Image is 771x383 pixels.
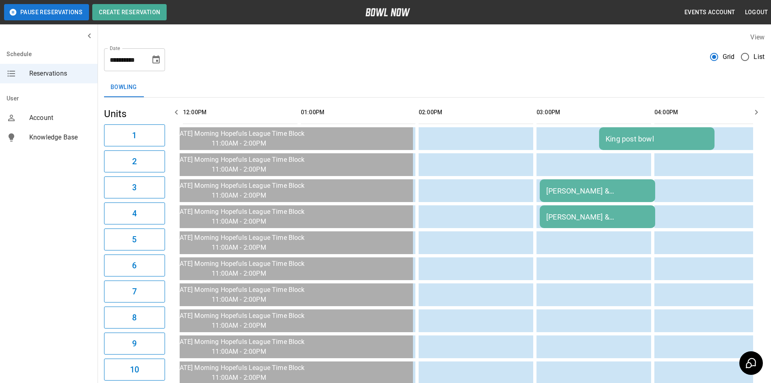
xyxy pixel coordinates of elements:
[104,281,165,302] button: 7
[104,307,165,329] button: 8
[301,101,415,124] th: 01:00PM
[419,101,533,124] th: 02:00PM
[29,113,91,123] span: Account
[365,8,410,16] img: logo
[104,333,165,355] button: 9
[104,150,165,172] button: 2
[148,52,164,68] button: Choose date, selected date is Sep 8, 2025
[4,4,89,20] button: Pause Reservations
[104,78,143,97] button: Bowling
[750,33,764,41] label: View
[104,107,165,120] h5: Units
[132,129,137,142] h6: 1
[104,78,764,97] div: inventory tabs
[132,259,137,272] h6: 6
[132,207,137,220] h6: 4
[132,233,137,246] h6: 5
[29,133,91,142] span: Knowledge Base
[104,202,165,224] button: 4
[132,285,137,298] h6: 7
[723,52,735,62] span: Grid
[132,311,137,324] h6: 8
[104,228,165,250] button: 5
[183,101,298,124] th: 12:00PM
[132,337,137,350] h6: 9
[742,5,771,20] button: Logout
[754,52,764,62] span: List
[606,135,708,143] div: King post bowl
[104,255,165,276] button: 6
[92,4,167,20] button: Create Reservation
[681,5,738,20] button: Events Account
[546,187,649,195] div: [PERSON_NAME] & [PERSON_NAME] [PERSON_NAME] post bowl
[104,124,165,146] button: 1
[29,69,91,78] span: Reservations
[130,363,139,376] h6: 10
[132,155,137,168] h6: 2
[104,359,165,381] button: 10
[546,213,649,221] div: [PERSON_NAME] & [PERSON_NAME] [PERSON_NAME] post bowl
[104,176,165,198] button: 3
[132,181,137,194] h6: 3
